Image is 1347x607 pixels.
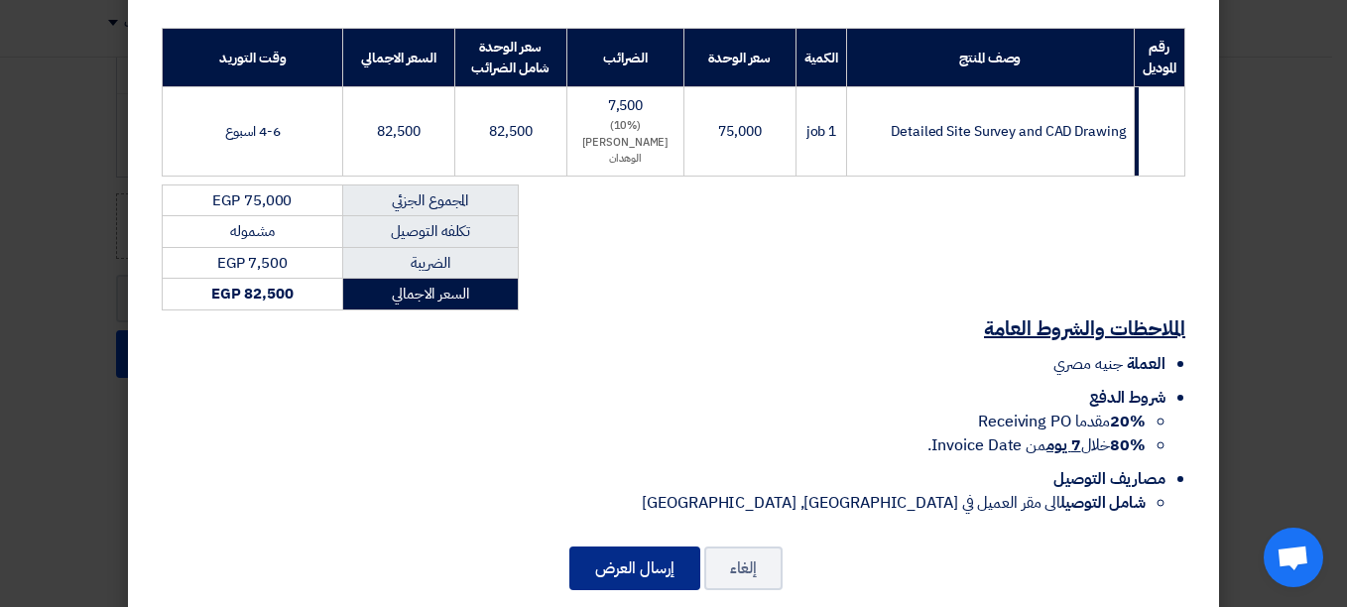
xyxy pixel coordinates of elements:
[1053,352,1122,376] span: جنيه مصري
[454,29,566,87] th: سعر الوحدة شامل الضرائب
[1264,528,1323,587] div: Open chat
[704,546,783,590] button: إلغاء
[342,184,518,216] td: المجموع الجزئي
[162,491,1146,515] li: الى مقر العميل في [GEOGRAPHIC_DATA], [GEOGRAPHIC_DATA]
[575,118,675,168] div: (10%) [PERSON_NAME] الوهدان
[377,121,420,142] span: 82,500
[342,216,518,248] td: تكلفه التوصيل
[1110,410,1146,433] strong: 20%
[569,546,700,590] button: إرسال العرض
[1089,386,1165,410] span: شروط الدفع
[984,313,1185,343] u: الملاحظات والشروط العامة
[1046,433,1081,457] u: 7 يوم
[566,29,683,87] th: الضرائب
[796,29,846,87] th: الكمية
[217,252,288,274] span: EGP 7,500
[343,29,455,87] th: السعر الاجمالي
[927,433,1146,457] span: خلال من Invoice Date.
[718,121,761,142] span: 75,000
[847,29,1135,87] th: وصف المنتج
[1110,433,1146,457] strong: 80%
[1053,467,1165,491] span: مصاريف التوصيل
[806,121,837,142] span: 1 job
[608,95,644,116] span: 7,500
[225,121,281,142] span: 4-6 اسبوع
[342,247,518,279] td: الضريبة
[1134,29,1184,87] th: رقم الموديل
[978,410,1146,433] span: مقدما Receiving PO
[230,220,274,242] span: مشموله
[163,29,343,87] th: وقت التوريد
[891,121,1125,142] span: Detailed Site Survey and CAD Drawing
[683,29,796,87] th: سعر الوحدة
[489,121,532,142] span: 82,500
[163,184,343,216] td: EGP 75,000
[342,279,518,310] td: السعر الاجمالي
[211,283,294,304] strong: EGP 82,500
[1127,352,1165,376] span: العملة
[1060,491,1146,515] strong: شامل التوصيل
